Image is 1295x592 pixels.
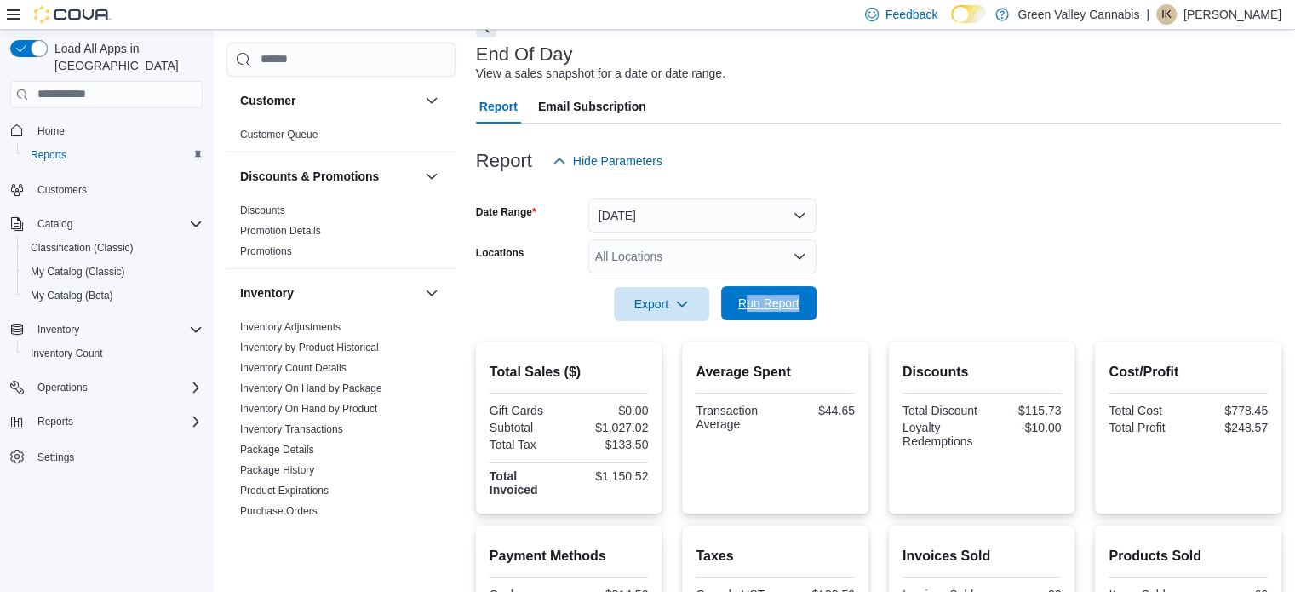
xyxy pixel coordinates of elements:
button: Reports [31,411,80,432]
span: My Catalog (Classic) [24,262,203,282]
span: Discounts [240,204,285,217]
strong: Total Invoiced [490,469,538,497]
button: Reports [17,143,209,167]
div: View a sales snapshot for a date or date range. [476,65,725,83]
a: Customer Queue [240,129,318,141]
span: Export [624,287,699,321]
div: $0.00 [572,404,648,417]
a: Settings [31,447,81,468]
button: Inventory [31,319,86,340]
div: Total Tax [490,438,565,451]
span: Inventory Transactions [240,422,343,436]
a: Classification (Classic) [24,238,140,258]
button: My Catalog (Classic) [17,260,209,284]
span: Inventory On Hand by Package [240,382,382,395]
span: Classification (Classic) [31,241,134,255]
button: Operations [31,377,95,398]
div: Discounts & Promotions [226,200,456,268]
span: Promotion Details [240,224,321,238]
button: Inventory [421,283,442,303]
p: | [1146,4,1149,25]
span: Classification (Classic) [24,238,203,258]
a: Inventory On Hand by Product [240,403,377,415]
a: Inventory Transactions [240,423,343,435]
div: Total Discount [902,404,978,417]
h3: Discounts & Promotions [240,168,379,185]
span: Home [31,120,203,141]
img: Cova [34,6,111,23]
a: Package Details [240,444,314,456]
span: Load All Apps in [GEOGRAPHIC_DATA] [48,40,203,74]
a: Reports [24,145,73,165]
div: $1,027.02 [572,421,648,434]
h2: Average Spent [696,362,855,382]
a: Customers [31,180,94,200]
div: $778.45 [1192,404,1268,417]
h2: Payment Methods [490,546,649,566]
p: [PERSON_NAME] [1183,4,1281,25]
nav: Complex example [10,112,203,514]
div: $248.57 [1192,421,1268,434]
span: Operations [31,377,203,398]
input: Dark Mode [951,5,987,23]
span: IK [1161,4,1171,25]
button: Operations [3,376,209,399]
a: Promotion Details [240,225,321,237]
div: -$115.73 [985,404,1061,417]
span: My Catalog (Beta) [31,289,113,302]
div: Total Cost [1109,404,1184,417]
button: Catalog [31,214,79,234]
button: Customers [3,177,209,202]
a: Purchase Orders [240,505,318,517]
span: Reports [37,415,73,428]
a: Inventory by Product Historical [240,342,379,353]
span: Inventory Count Details [240,361,347,375]
button: Settings [3,444,209,468]
button: Catalog [3,212,209,236]
h2: Taxes [696,546,855,566]
button: Customer [240,92,418,109]
div: Inventory [226,317,456,569]
a: Inventory Adjustments [240,321,341,333]
label: Locations [476,246,524,260]
a: My Catalog (Beta) [24,285,120,306]
span: Inventory [31,319,203,340]
div: $133.50 [572,438,648,451]
h2: Invoices Sold [902,546,1062,566]
a: Home [31,121,72,141]
span: Dark Mode [951,23,952,24]
button: Customer [421,90,442,111]
span: Promotions [240,244,292,258]
button: Open list of options [793,250,806,263]
label: Date Range [476,205,536,219]
button: Hide Parameters [546,144,669,178]
span: Home [37,124,65,138]
span: Purchase Orders [240,504,318,518]
span: Catalog [37,217,72,231]
button: Inventory Count [17,342,209,365]
div: Transaction Average [696,404,771,431]
a: Inventory Count Details [240,362,347,374]
a: Inventory On Hand by Package [240,382,382,394]
span: Package Details [240,443,314,457]
span: Settings [37,451,74,464]
button: My Catalog (Beta) [17,284,209,307]
a: Inventory Count [24,343,110,364]
span: Inventory Adjustments [240,320,341,334]
button: Discounts & Promotions [240,168,418,185]
span: Hide Parameters [573,152,662,170]
span: Email Subscription [538,89,646,124]
span: Customer Queue [240,128,318,141]
span: Customers [31,179,203,200]
button: Discounts & Promotions [421,166,442,187]
span: Inventory Count [24,343,203,364]
button: Home [3,118,209,143]
button: [DATE] [588,198,817,233]
span: Run Report [738,295,799,312]
span: Customers [37,183,87,197]
a: Package History [240,464,314,476]
div: Gift Cards [490,404,565,417]
span: Inventory [37,323,79,336]
a: Promotions [240,245,292,257]
span: Catalog [31,214,203,234]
